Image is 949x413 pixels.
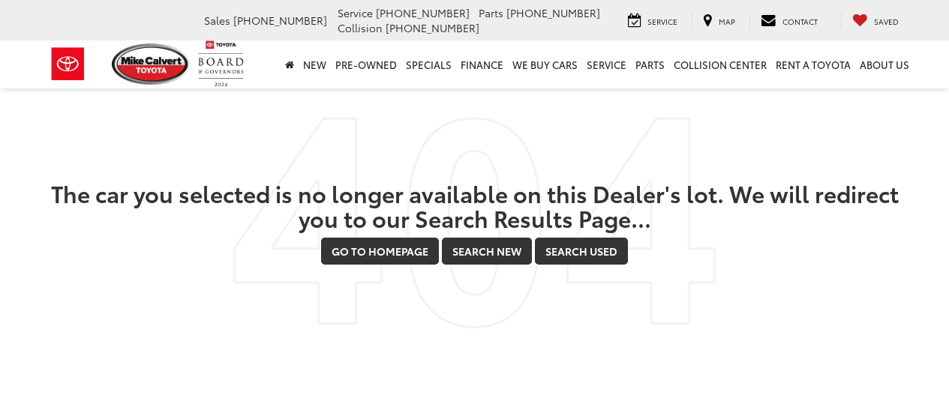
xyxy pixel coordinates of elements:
[582,40,631,88] a: Service
[617,13,689,29] a: Service
[338,5,373,20] span: Service
[40,40,96,88] img: Toyota
[401,40,456,88] a: Specials
[669,40,771,88] a: Collision Center
[321,238,439,265] a: Go to Homepage
[771,40,855,88] a: Rent a Toyota
[631,40,669,88] a: Parts
[299,40,331,88] a: New
[338,20,383,35] span: Collision
[233,13,327,28] span: [PHONE_NUMBER]
[479,5,503,20] span: Parts
[47,181,902,230] h2: The car you selected is no longer available on this Dealer's lot. We will redirect you to our Sea...
[281,40,299,88] a: Home
[456,40,508,88] a: Finance
[508,40,582,88] a: WE BUY CARS
[331,40,401,88] a: Pre-Owned
[442,238,532,265] a: Search New
[692,13,746,29] a: Map
[782,16,818,27] span: Contact
[855,40,914,88] a: About Us
[841,13,910,29] a: My Saved Vehicles
[535,238,628,265] a: Search Used
[376,5,470,20] span: [PHONE_NUMBER]
[112,43,191,85] img: Mike Calvert Toyota
[719,16,735,27] span: Map
[506,5,600,20] span: [PHONE_NUMBER]
[647,16,677,27] span: Service
[749,13,829,29] a: Contact
[874,16,899,27] span: Saved
[386,20,479,35] span: [PHONE_NUMBER]
[204,13,230,28] span: Sales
